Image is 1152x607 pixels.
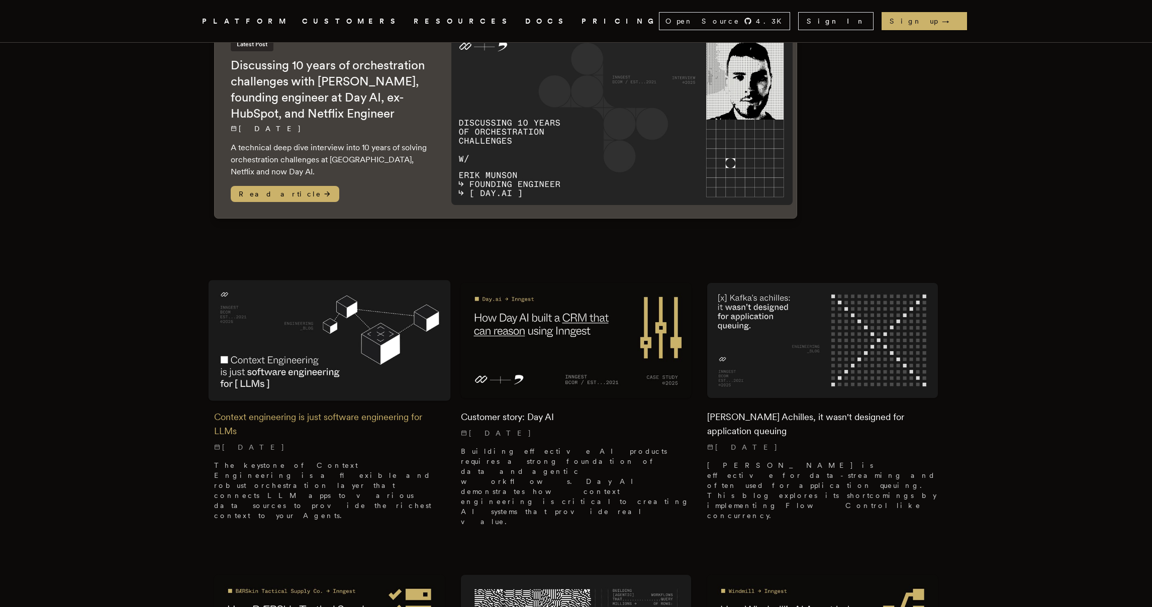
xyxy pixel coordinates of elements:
[214,283,445,529] a: Featured image for Context engineering is just software engineering for LLMs blog postContext eng...
[665,16,740,26] span: Open Source
[942,16,959,26] span: →
[231,186,339,202] span: Read article
[525,15,569,28] a: DOCS
[214,442,445,452] p: [DATE]
[461,428,692,438] p: [DATE]
[414,15,513,28] button: RESOURCES
[707,410,938,438] h2: [PERSON_NAME] Achilles, it wasn't designed for application queuing
[461,446,692,527] p: Building effective AI products requires a strong foundation of data and agentic workflows. Day AI...
[451,34,793,205] img: Featured image for Discussing 10 years of orchestration challenges with Erik Munson, founding eng...
[214,410,445,438] h2: Context engineering is just software engineering for LLMs
[231,142,431,178] p: A technical deep dive interview into 10 years of solving orchestration challenges at [GEOGRAPHIC_...
[461,283,692,398] img: Featured image for Customer story: Day AI blog post
[798,12,874,30] a: Sign In
[202,15,290,28] button: PLATFORM
[707,283,938,398] img: Featured image for Kafka's Achilles, it wasn't designed for application queuing blog post
[882,12,967,30] a: Sign up
[231,37,273,51] span: Latest Post
[214,21,797,219] a: Latest PostDiscussing 10 years of orchestration challenges with [PERSON_NAME], founding engineer ...
[707,460,938,521] p: [PERSON_NAME] is effective for data-streaming and often used for application queuing. This blog e...
[582,15,659,28] a: PRICING
[707,283,938,529] a: Featured image for Kafka's Achilles, it wasn't designed for application queuing blog post[PERSON_...
[302,15,402,28] a: CUSTOMERS
[707,442,938,452] p: [DATE]
[461,410,692,424] h2: Customer story: Day AI
[231,124,431,134] p: [DATE]
[231,57,431,122] h2: Discussing 10 years of orchestration challenges with [PERSON_NAME], founding engineer at Day AI, ...
[756,16,788,26] span: 4.3 K
[209,280,451,401] img: Featured image for Context engineering is just software engineering for LLMs blog post
[461,283,692,535] a: Featured image for Customer story: Day AI blog postCustomer story: Day AI[DATE] Building effectiv...
[214,460,445,521] p: The keystone of Context Engineering is a flexible and robust orchestration layer that connects LL...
